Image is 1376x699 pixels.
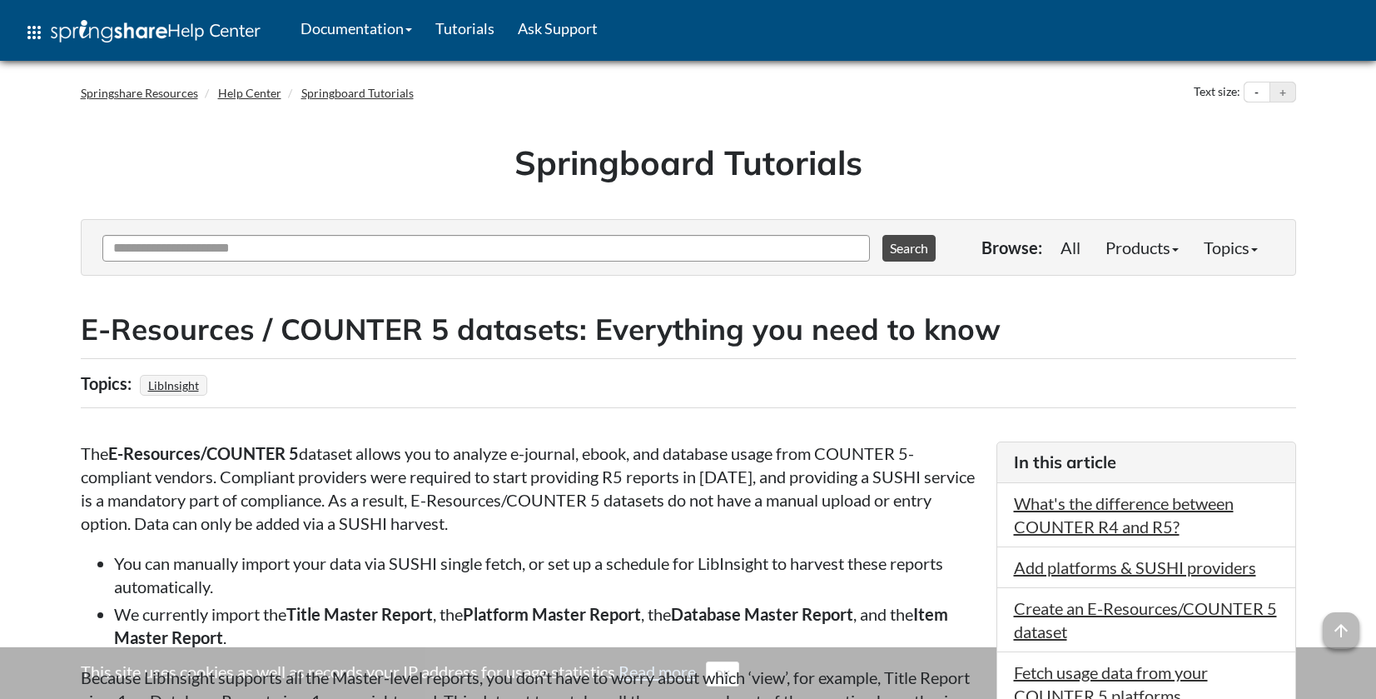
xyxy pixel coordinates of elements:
[12,7,272,57] a: apps Help Center
[108,443,299,463] strong: E-Resources/COUNTER 5
[1014,557,1256,577] a: Add platforms & SUSHI providers
[424,7,506,49] a: Tutorials
[1270,82,1295,102] button: Increase text size
[1048,231,1093,264] a: All
[93,139,1284,186] h1: Springboard Tutorials
[289,7,424,49] a: Documentation
[1014,493,1234,537] a: What's the difference between COUNTER R4 and R5?
[64,660,1313,687] div: This site uses cookies as well as records your IP address for usage statistics.
[671,604,853,624] strong: Database Master Report
[1190,82,1244,103] div: Text size:
[24,22,44,42] span: apps
[463,604,641,624] strong: Platform Master Report
[1014,598,1277,642] a: Create an E-Resources/COUNTER 5 dataset
[981,236,1042,259] p: Browse:
[1244,82,1269,102] button: Decrease text size
[81,442,980,535] p: The dataset allows you to analyze e-journal, ebook, and database usage from COUNTER 5-compliant v...
[81,367,136,399] div: Topics:
[146,373,201,397] a: LibInsight
[1093,231,1191,264] a: Products
[286,604,433,624] strong: Title Master Report
[81,309,1296,350] h2: E-Resources / COUNTER 5 datasets: Everything you need to know
[81,86,198,100] a: Springshare Resources
[301,86,414,100] a: Springboard Tutorials
[1323,614,1359,634] a: arrow_upward
[506,7,609,49] a: Ask Support
[218,86,281,100] a: Help Center
[1323,612,1359,649] span: arrow_upward
[1014,451,1279,474] h3: In this article
[167,19,261,41] span: Help Center
[882,235,936,262] button: Search
[114,552,980,598] li: You can manually import your data via SUSHI single fetch, or set up a schedule for LibInsight to ...
[51,20,167,42] img: Springshare
[1191,231,1270,264] a: Topics
[114,602,980,649] li: We currently import the , the , the , and the .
